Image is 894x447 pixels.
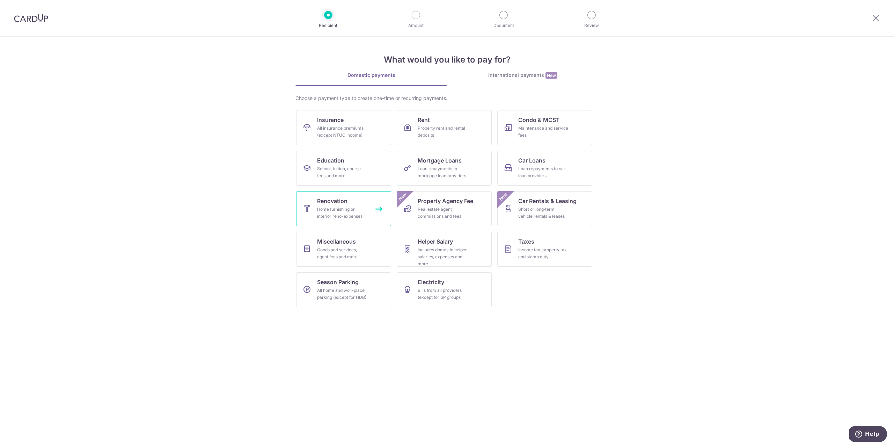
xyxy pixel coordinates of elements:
p: Review [566,22,617,29]
a: Car Rentals & LeasingShort or long‑term vehicle rentals & leasesNew [497,191,592,226]
a: Property Agency FeeReal estate agent commissions and feesNew [397,191,492,226]
span: Insurance [317,116,344,124]
h4: What would you like to pay for? [295,53,599,66]
span: Renovation [317,197,347,205]
a: RenovationHome furnishing or interior reno-expenses [296,191,391,226]
div: Bills from all providers (except for SP group) [418,287,468,301]
a: RentProperty rent and rental deposits [397,110,492,145]
span: Property Agency Fee [418,197,473,205]
div: Loan repayments to mortgage loan providers [418,165,468,179]
a: Car LoansLoan repayments to car loan providers [497,151,592,186]
div: Includes domestic helper salaries, expenses and more [418,246,468,267]
p: Amount [390,22,442,29]
span: Season Parking [317,278,359,286]
div: International payments [447,72,599,79]
div: Short or long‑term vehicle rentals & leases [518,206,569,220]
a: Mortgage LoansLoan repayments to mortgage loan providers [397,151,492,186]
img: CardUp [14,14,48,22]
span: Taxes [518,237,534,246]
span: New [498,191,509,203]
div: Real estate agent commissions and fees [418,206,468,220]
a: TaxesIncome tax, property tax and stamp duty [497,232,592,267]
div: Choose a payment type to create one-time or recurring payments. [295,95,599,102]
span: New [545,72,557,79]
div: Home furnishing or interior reno-expenses [317,206,367,220]
a: ElectricityBills from all providers (except for SP group) [397,272,492,307]
a: Season ParkingAll home and workplace parking (except for HDB) [296,272,391,307]
a: Condo & MCSTMaintenance and service fees [497,110,592,145]
span: Car Loans [518,156,545,165]
span: Mortgage Loans [418,156,462,165]
span: Helper Salary [418,237,453,246]
span: New [397,191,409,203]
div: All insurance premiums (except NTUC Income) [317,125,367,139]
a: MiscellaneousGoods and services, agent fees and more [296,232,391,267]
span: Education [317,156,344,165]
a: Helper SalaryIncludes domestic helper salaries, expenses and more [397,232,492,267]
div: Income tax, property tax and stamp duty [518,246,569,260]
div: Loan repayments to car loan providers [518,165,569,179]
iframe: Opens a widget where you can find more information [849,426,887,444]
div: Goods and services, agent fees and more [317,246,367,260]
p: Recipient [302,22,354,29]
span: Help [16,5,30,11]
span: Rent [418,116,430,124]
div: Domestic payments [295,72,447,79]
div: School, tuition, course fees and more [317,165,367,179]
p: Document [478,22,529,29]
span: Electricity [418,278,444,286]
a: EducationSchool, tuition, course fees and more [296,151,391,186]
span: Miscellaneous [317,237,356,246]
div: All home and workplace parking (except for HDB) [317,287,367,301]
span: Car Rentals & Leasing [518,197,577,205]
div: Property rent and rental deposits [418,125,468,139]
div: Maintenance and service fees [518,125,569,139]
span: Condo & MCST [518,116,560,124]
a: InsuranceAll insurance premiums (except NTUC Income) [296,110,391,145]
